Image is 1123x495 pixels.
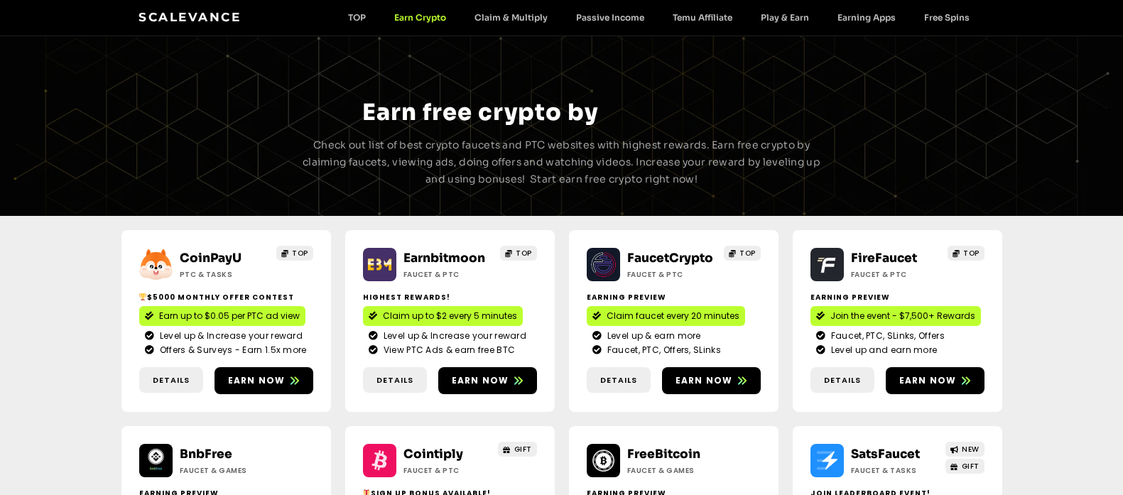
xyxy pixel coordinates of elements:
a: FreeBitcoin [627,447,700,462]
span: Offers & Surveys - Earn 1.5x more [156,344,307,357]
a: Details [139,367,203,393]
span: TOP [739,248,756,259]
span: Level up & Increase your reward [380,330,526,342]
a: Earning Apps [823,12,910,23]
a: GIFT [945,459,984,474]
a: Claim faucet every 20 minutes [587,306,745,326]
span: Earn free crypto by [362,98,598,126]
span: Join the event - $7,500+ Rewards [830,310,975,322]
span: Details [600,374,637,386]
a: Earnbitmoon [403,251,485,266]
h2: Faucet & PTC [403,465,492,476]
span: GIFT [962,461,980,472]
a: BnbFree [180,447,232,462]
span: Faucet, PTC, Offers, SLinks [604,344,721,357]
h2: $5000 Monthly Offer contest [139,292,313,303]
span: Level up & Increase your reward [156,330,303,342]
h2: Faucet & Games [627,465,716,476]
a: Passive Income [562,12,658,23]
h2: Earning Preview [587,292,761,303]
span: View PTC Ads & earn free BTC [380,344,515,357]
p: Check out list of best crypto faucets and PTC websites with highest rewards. Earn free crypto by ... [298,137,826,187]
h2: Highest Rewards! [363,292,537,303]
a: Earn now [886,367,984,394]
a: Claim & Multiply [460,12,562,23]
a: SatsFaucet [851,447,920,462]
h2: Earning Preview [810,292,984,303]
h2: ptc & Tasks [180,269,268,280]
a: Earn Crypto [380,12,460,23]
a: GIFT [498,442,537,457]
a: TOP [334,12,380,23]
a: NEW [945,442,984,457]
h2: Faucet & Tasks [851,465,940,476]
span: Claim up to $2 every 5 minutes [383,310,517,322]
a: Free Spins [910,12,984,23]
span: Earn up to $0.05 per PTC ad view [159,310,300,322]
a: Earn now [662,367,761,394]
a: Earn now [215,367,313,394]
span: Earn now [676,374,733,387]
nav: Menu [334,12,984,23]
span: Details [824,374,861,386]
a: TOP [500,246,537,261]
h2: Faucet & PTC [403,269,492,280]
a: Claim up to $2 every 5 minutes [363,306,523,326]
h2: Faucet & PTC [627,269,716,280]
span: TOP [292,248,308,259]
a: Cointiply [403,447,463,462]
a: FaucetCrypto [627,251,713,266]
a: Join the event - $7,500+ Rewards [810,306,981,326]
img: 🏆 [139,293,146,300]
span: Faucet, PTC, SLinks, Offers [828,330,945,342]
span: Earn now [452,374,509,387]
span: Earn now [899,374,957,387]
span: Details [376,374,413,386]
span: Level up and earn more [828,344,938,357]
span: Claim faucet every 20 minutes [607,310,739,322]
a: Scalevance [139,10,241,24]
span: TOP [963,248,980,259]
span: GIFT [514,444,532,455]
a: TOP [948,246,984,261]
a: TOP [276,246,313,261]
a: Earn now [438,367,537,394]
a: Earn up to $0.05 per PTC ad view [139,306,305,326]
a: FireFaucet [851,251,917,266]
a: Play & Earn [747,12,823,23]
a: TOP [724,246,761,261]
span: TOP [516,248,532,259]
h2: Faucet & PTC [851,269,940,280]
span: Level up & earn more [604,330,701,342]
a: Temu Affiliate [658,12,747,23]
span: Earn now [228,374,286,387]
a: Details [810,367,874,393]
a: Details [363,367,427,393]
a: CoinPayU [180,251,242,266]
span: NEW [962,444,980,455]
span: Details [153,374,190,386]
a: Details [587,367,651,393]
h2: Faucet & Games [180,465,268,476]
